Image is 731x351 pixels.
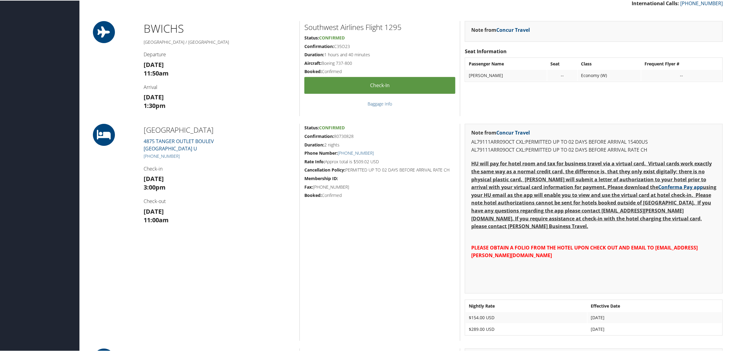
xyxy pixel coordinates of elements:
strong: Booked: [304,68,322,74]
td: [DATE] [588,323,722,334]
strong: Confirmation: [304,43,334,49]
h5: 2 nights [304,141,455,147]
h5: Confirmed [304,192,455,198]
a: Baggage Info [368,100,392,106]
p: AL79111ARR09OCT CXL:PERMITTED UP TO 02 DAYS BEFORE ARRIVAL 15400US AL79111ARR09OCT CXL:PERMITTED ... [471,138,716,153]
th: Nightly Rate [466,300,587,311]
h5: PERMITTED UP TO 02 DAYS BEFORE ARRIVAL RATE CH [304,166,455,172]
span: Confirmed [319,34,345,40]
h4: Check-out [144,197,295,204]
strong: Status: [304,124,319,130]
strong: Phone Number: [304,150,338,155]
strong: Confirmation: [304,133,334,139]
div: -- [645,72,719,78]
td: $154.00 USD [466,312,587,323]
strong: HU will pay for hotel room and tax for business travel via a virtual card. Virtual cards work exa... [471,160,716,229]
strong: [DATE] [144,174,164,182]
h5: [GEOGRAPHIC_DATA] / [GEOGRAPHIC_DATA] [144,39,295,45]
strong: Note from [471,129,530,135]
strong: 11:00am [144,215,169,224]
td: $289.00 USD [466,323,587,334]
a: 4875 TANGER OUTLET BOULEV[GEOGRAPHIC_DATA] U [144,137,214,151]
strong: Aircraft: [304,60,321,65]
h4: Arrival [144,83,295,90]
strong: Booked: [304,192,322,198]
h5: C35O23 [304,43,455,49]
td: Economy (W) [578,69,641,80]
h4: Check-in [144,165,295,172]
span: PLEASE OBTAIN A FOLIO FROM THE HOTEL UPON CHECK OUT AND EMAIL TO [EMAIL_ADDRESS][PERSON_NAME][DOM... [471,244,698,258]
strong: Fax: [304,183,313,189]
a: Conferma Pay app [658,183,703,190]
span: Confirmed [319,124,345,130]
strong: Note from [471,26,530,33]
th: Seat [547,58,577,69]
strong: 1:30pm [144,101,166,109]
h5: 80730828 [304,133,455,139]
a: Check-in [304,76,455,93]
td: [DATE] [588,312,722,323]
strong: Membership ID: [304,175,338,181]
h5: Boeing 737-800 [304,60,455,66]
strong: [DATE] [144,92,164,101]
h5: Approx total is $509.02 USD [304,158,455,164]
h2: [GEOGRAPHIC_DATA] [144,124,295,135]
th: Passenger Name [466,58,547,69]
strong: [DATE] [144,60,164,68]
a: [PHONE_NUMBER] [144,153,180,158]
a: [PHONE_NUMBER] [338,150,374,155]
strong: Cancellation Policy: [304,166,345,172]
a: Concur Travel [496,26,530,33]
h5: 1 hours and 40 minutes [304,51,455,57]
h4: Departure [144,50,295,57]
strong: Duration: [304,51,324,57]
th: Effective Date [588,300,722,311]
a: Concur Travel [496,129,530,135]
strong: 11:50am [144,68,169,77]
th: Class [578,58,641,69]
h5: Confirmed [304,68,455,74]
strong: [DATE] [144,207,164,215]
strong: Seat Information [465,47,507,54]
strong: Rate Info: [304,158,325,164]
strong: Duration: [304,141,324,147]
h2: Southwest Airlines Flight 1295 [304,21,455,32]
th: Frequent Flyer # [641,58,722,69]
strong: Status: [304,34,319,40]
h1: BWI CHS [144,20,295,36]
h5: [PHONE_NUMBER] [304,183,455,190]
div: -- [550,72,574,78]
td: [PERSON_NAME] [466,69,547,80]
strong: 3:00pm [144,183,166,191]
